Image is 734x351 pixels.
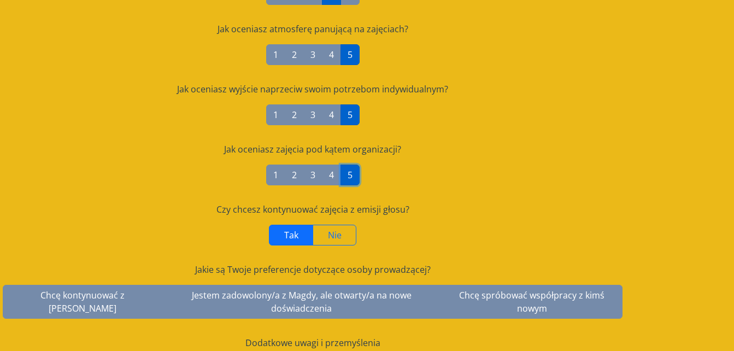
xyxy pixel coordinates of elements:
[3,203,623,216] div: Czy chcesz kontynuować zajęcia z emisji głosu?
[3,285,162,319] label: Chcę kontynuować z [PERSON_NAME]
[285,44,304,65] label: 2
[3,263,623,276] div: Jakie są Twoje preferencje dotyczące osoby prowadzącej?
[322,44,341,65] label: 4
[284,229,298,241] span: Tak
[3,22,623,36] div: Jak oceniasz atmosferę panującą na zajęciach?
[3,143,623,156] div: Jak oceniasz zajęcia pod kątem organizacji?
[3,83,623,96] div: Jak oceniasz wyjście naprzeciw swoim potrzebom indywidualnym?
[303,104,322,125] label: 3
[266,104,285,125] label: 1
[322,104,341,125] label: 4
[340,165,360,185] label: 5
[340,44,360,65] label: 5
[285,165,304,185] label: 2
[161,285,442,319] label: Jestem zadowolony/a z Magdy, ale otwarty/a na nowe doświadczenia
[322,165,341,185] label: 4
[441,285,623,319] label: Chcę spróbować współpracy z kimś nowym
[303,44,322,65] label: 3
[340,104,360,125] label: 5
[266,44,285,65] label: 1
[266,165,285,185] label: 1
[328,229,342,241] span: Nie
[285,104,304,125] label: 2
[3,336,623,349] div: Dodatkowe uwagi i przemyślenia
[303,165,322,185] label: 3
